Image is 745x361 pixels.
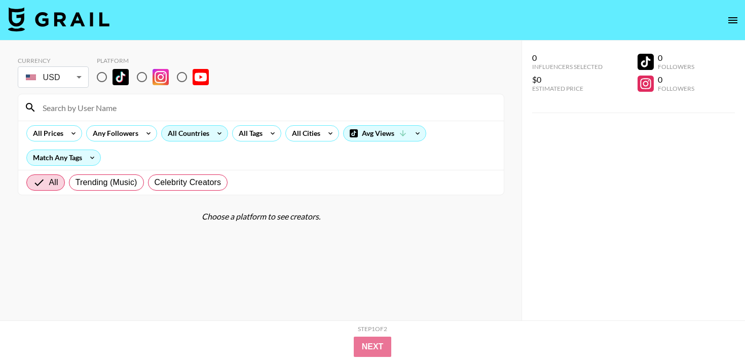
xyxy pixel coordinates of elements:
div: Choose a platform to see creators. [18,211,504,222]
img: YouTube [193,69,209,85]
button: open drawer [723,10,743,30]
div: Platform [97,57,217,64]
div: Step 1 of 2 [358,325,387,333]
span: Trending (Music) [76,176,137,189]
div: All Prices [27,126,65,141]
img: Grail Talent [8,7,109,31]
div: 0 [532,53,603,63]
span: Celebrity Creators [155,176,221,189]
div: Estimated Price [532,85,603,92]
div: 0 [658,75,694,85]
div: Influencers Selected [532,63,603,70]
div: All Tags [233,126,265,141]
button: Next [354,337,392,357]
img: Instagram [153,69,169,85]
div: 0 [658,53,694,63]
div: Currency [18,57,89,64]
div: Match Any Tags [27,150,100,165]
div: All Cities [286,126,322,141]
div: USD [20,68,87,86]
iframe: Drift Widget Chat Controller [694,310,733,349]
input: Search by User Name [36,99,498,116]
div: Followers [658,63,694,70]
div: Avg Views [344,126,426,141]
div: All Countries [162,126,211,141]
div: Followers [658,85,694,92]
div: $0 [532,75,603,85]
div: Any Followers [87,126,140,141]
img: TikTok [113,69,129,85]
span: All [49,176,58,189]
